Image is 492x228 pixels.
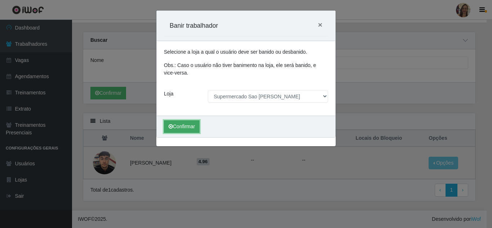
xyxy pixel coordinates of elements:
[170,21,218,30] h5: Banir trabalhador
[318,21,322,29] span: ×
[164,120,200,133] button: Confirmar
[164,48,328,56] p: Selecione a loja a qual o usuário deve ser banido ou desbanido.
[164,90,173,98] label: Loja
[164,62,328,77] p: Obs.: Caso o usuário não tiver banimento na loja, ele será banido, e vice-versa.
[312,15,328,34] button: Close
